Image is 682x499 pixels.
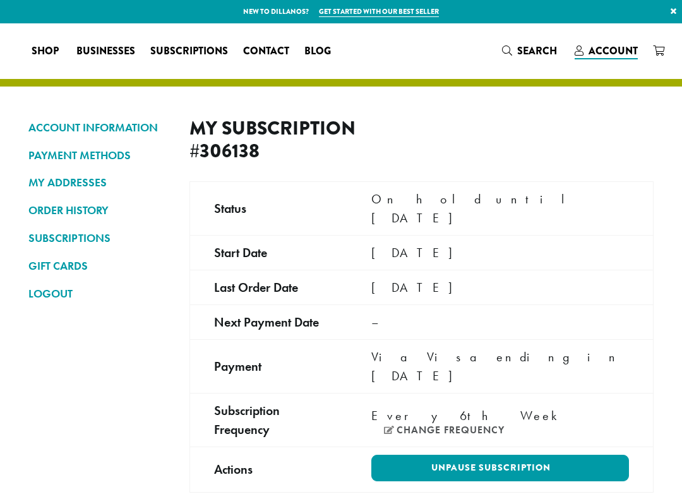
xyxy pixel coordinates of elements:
a: LOGOUT [28,283,170,304]
td: Subscription Frequency [190,393,348,447]
a: Change frequency [384,425,505,435]
a: Shop [24,41,69,61]
a: GIFT CARDS [28,255,170,277]
h2: My Subscription #306138 [189,117,412,162]
span: Every 6th Week [371,406,564,425]
td: Actions [190,447,348,492]
span: Shop [32,44,59,59]
span: Via Visa ending in [DATE] [371,349,623,384]
td: [DATE] [347,270,653,304]
td: [DATE] [347,235,653,270]
a: Unpause Subscription [371,455,629,481]
a: SUBSCRIPTIONS [28,227,170,249]
span: Subscriptions [150,44,228,59]
td: – [347,304,653,339]
span: Blog [304,44,331,59]
td: Last order date [190,270,348,304]
a: Search [494,40,567,61]
a: MY ADDRESSES [28,172,170,193]
a: ACCOUNT INFORMATION [28,117,170,138]
span: Businesses [76,44,135,59]
a: PAYMENT METHODS [28,145,170,166]
span: Search [517,44,557,58]
td: On hold until [DATE] [347,181,653,235]
span: Contact [243,44,289,59]
td: Status [190,181,348,235]
a: Get started with our best seller [319,6,439,17]
a: ORDER HISTORY [28,200,170,221]
td: Start date [190,235,348,270]
td: Next payment date [190,304,348,339]
td: Payment [190,339,348,393]
span: Account [589,44,638,58]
